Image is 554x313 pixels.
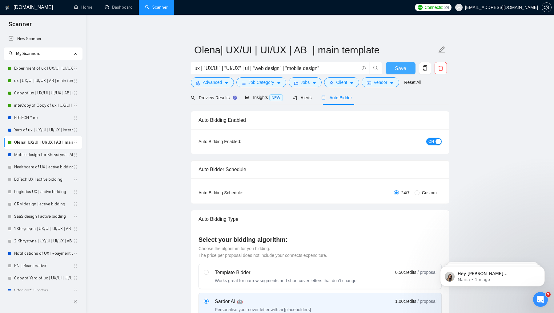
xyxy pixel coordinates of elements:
a: dashboardDashboard [105,5,133,10]
button: copy [419,62,431,74]
div: Auto Bidding Enabled [199,111,442,129]
button: idcardVendorcaret-down [362,77,399,87]
span: Choose the algorithm for you bidding. The price per proposal does not include your connects expen... [199,246,327,258]
a: Copy of ux | UX/UI | UI/UX | AB | main template [14,87,73,99]
span: notification [293,96,297,100]
span: Alerts [293,95,312,100]
a: Experiment of ux | UX/UI | UI/UX | AB | main template [14,62,73,75]
a: searchScanner [145,5,168,10]
button: folderJobscaret-down [289,77,322,87]
span: Insights [245,95,283,100]
span: caret-down [224,81,229,85]
div: Auto Bidding Schedule: [199,189,279,196]
a: CRM design | active bidding [14,198,73,210]
li: SaaS design | active bidding [4,210,82,223]
span: Preview Results [191,95,235,100]
span: Client [336,79,347,86]
button: settingAdvancedcaret-down [191,77,234,87]
li: EDTECH Yaro [4,112,82,124]
span: caret-down [350,81,354,85]
span: robot [321,96,326,100]
a: ux | UX/UI | UI/UX | AB | main template [14,75,73,87]
a: Yaro of ux | UX/UI | UI/UX | Intermediate [14,124,73,136]
a: EDTECH Yaro [14,112,73,124]
span: double-left [73,299,79,305]
input: Scanner name... [194,42,437,58]
span: Advanced [203,79,222,86]
span: edit [438,46,446,54]
span: holder [73,91,78,96]
span: 9 [546,292,551,297]
span: Auto Bidder [321,95,352,100]
span: holder [73,152,78,157]
span: NEW [269,94,283,101]
a: New Scanner [9,33,77,45]
input: Search Freelance Jobs... [195,64,359,72]
span: holder [73,103,78,108]
span: caret-down [312,81,316,85]
a: Healthcare of UX | active bidding [14,161,73,173]
span: Save [395,64,406,72]
span: holder [73,165,78,170]
span: setting [196,81,200,85]
span: 24/7 [399,189,412,196]
div: Works great for narrow segments and short cover letters that don't change. [215,278,358,284]
a: SaaS design | active bidding [14,210,73,223]
span: holder [73,202,78,207]
span: Custom [420,189,439,196]
span: delete [435,65,447,71]
a: Mobile design for Khrystyna | AB [14,149,73,161]
span: holder [73,276,78,281]
li: Notifications of UX | +payment unverified | AN [4,247,82,260]
span: holder [73,78,78,83]
button: barsJob Categorycaret-down [236,77,286,87]
li: EdTech UX | active bidding [4,173,82,186]
span: holder [73,128,78,133]
span: Vendor [374,79,387,86]
span: holder [73,239,78,244]
span: / proposal [418,298,436,304]
span: search [191,96,195,100]
span: holder [73,189,78,194]
span: holder [73,177,78,182]
img: logo [5,3,10,13]
button: delete [435,62,447,74]
iframe: Intercom live chat [533,292,548,307]
a: inteCopy of Copy of ux | UX/UI | UI/UX | AB | main template [14,99,73,112]
div: Tooltip anchor [232,95,238,101]
div: Auto Bidding Enabled: [199,138,279,145]
a: ((design*) | (redesi [14,284,73,297]
div: Personalise your cover letter with ai [placeholders] [215,307,311,313]
button: Save [386,62,415,74]
span: holder [73,251,78,256]
span: / proposal [418,269,436,275]
span: caret-down [277,81,281,85]
li: Yaro of ux | UX/UI | UI/UX | Intermediate [4,124,82,136]
button: search [370,62,382,74]
li: Copy of Yaro of ux | UX/UI | UI/UX | Intermediate [4,272,82,284]
div: Auto Bidding Type [199,210,442,228]
span: info-circle [362,66,366,70]
span: Job Category [248,79,274,86]
span: search [9,51,13,56]
iframe: Intercom notifications message [431,253,554,296]
span: ON [428,138,434,145]
button: userClientcaret-down [324,77,359,87]
span: search [370,65,382,71]
span: area-chart [245,95,249,100]
span: bars [242,81,246,85]
a: homeHome [74,5,92,10]
div: Auto Bidder Schedule [199,161,442,178]
img: upwork-logo.png [418,5,423,10]
li: 2 Khrystyna | UX/UI | UI/UX | AB [4,235,82,247]
span: holder [73,115,78,120]
span: 1.00 credits [395,298,416,305]
a: Reset All [404,79,421,86]
li: Mobile design for Khrystyna | AB [4,149,82,161]
span: My Scanners [16,51,40,56]
span: setting [542,5,551,10]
